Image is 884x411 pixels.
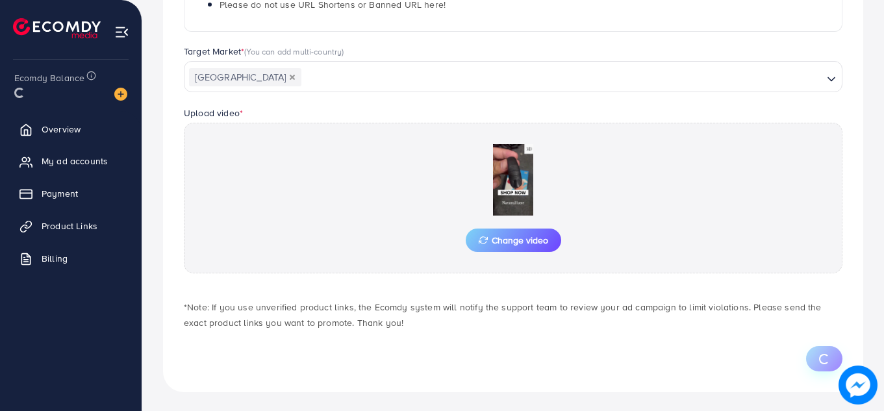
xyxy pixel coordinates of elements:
[10,181,132,206] a: Payment
[42,252,68,265] span: Billing
[184,45,344,58] label: Target Market
[839,366,878,405] img: image
[289,74,296,81] button: Deselect Pakistan
[114,25,129,40] img: menu
[42,187,78,200] span: Payment
[189,68,301,86] span: [GEOGRAPHIC_DATA]
[10,148,132,174] a: My ad accounts
[42,123,81,136] span: Overview
[42,155,108,168] span: My ad accounts
[479,236,548,245] span: Change video
[448,144,578,216] img: Preview Image
[10,213,132,239] a: Product Links
[184,106,243,119] label: Upload video
[10,245,132,271] a: Billing
[10,116,132,142] a: Overview
[466,229,561,252] button: Change video
[244,45,344,57] span: (You can add multi-country)
[303,68,822,88] input: Search for option
[13,18,101,38] img: logo
[42,219,97,232] span: Product Links
[184,299,842,330] p: *Note: If you use unverified product links, the Ecomdy system will notify the support team to rev...
[184,61,842,92] div: Search for option
[114,88,127,101] img: image
[14,71,84,84] span: Ecomdy Balance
